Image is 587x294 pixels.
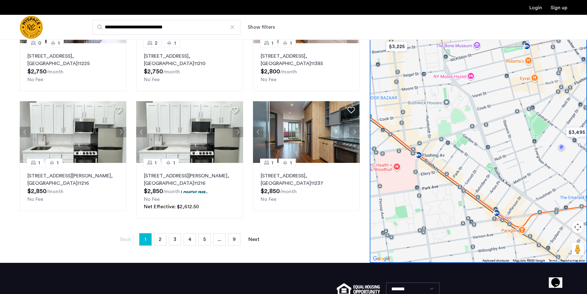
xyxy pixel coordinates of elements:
p: [STREET_ADDRESS] 11225 [27,52,119,67]
img: logo [20,16,43,39]
sub: /month [163,189,180,194]
sub: /month [280,69,297,74]
span: 1 [38,159,40,167]
span: 1 [58,39,60,47]
sub: /month [280,189,297,194]
span: Map data ©2025 Google [513,259,545,262]
sub: /month [47,189,63,194]
p: 1 months free... [181,189,208,194]
span: 1 [290,159,292,167]
p: [STREET_ADDRESS][PERSON_NAME] 11216 [27,172,119,187]
a: Report a map error [561,259,585,263]
span: No Fee [144,197,160,202]
button: Previous apartment [253,127,263,137]
button: Show or hide filters [248,23,275,31]
a: Login [529,5,542,10]
span: 1 [290,39,292,47]
span: 1 [155,159,157,167]
span: 2 [155,39,157,47]
span: $2,750 [27,68,47,75]
p: [STREET_ADDRESS][PERSON_NAME] 11216 [144,172,235,187]
button: Map camera controls [572,221,584,233]
span: Back [120,237,131,242]
iframe: chat widget [549,269,569,288]
span: $2,850 [144,188,163,194]
img: Google [371,255,392,263]
span: No Fee [261,77,276,82]
span: No Fee [27,77,43,82]
img: a8b926f1-9a91-4e5e-b036-feb4fe78ee5d_638812751766421804.jpeg [136,101,243,163]
button: Next apartment [116,127,126,137]
img: 1990_638246472507249272.jpeg [253,101,360,163]
p: [STREET_ADDRESS] 11237 [261,172,352,187]
button: Next apartment [233,127,243,137]
span: Net Effective: $2,612.50 [144,204,199,209]
button: Keyboard shortcuts [483,259,509,263]
span: 1 [57,159,59,167]
button: Previous apartment [136,127,147,137]
sub: /month [163,69,180,74]
span: 9 [233,237,236,242]
span: 5 [203,237,206,242]
a: 11[STREET_ADDRESS], [GEOGRAPHIC_DATA]11237No Fee [253,163,360,211]
a: 11[STREET_ADDRESS][PERSON_NAME], [GEOGRAPHIC_DATA]112161 months free...No FeeNet Effective: $2,61... [136,163,243,218]
span: 1 [145,234,146,244]
span: $2,750 [144,68,163,75]
span: 2 [159,237,161,242]
span: $2,800 [261,68,280,75]
span: 1 [174,39,176,47]
span: 0 [38,39,41,47]
img: a8b926f1-9a91-4e5e-b036-feb4fe78ee5d_638812751766421804.jpeg [20,101,127,163]
button: Drag Pegman onto the map to open Street View [572,243,584,255]
a: Next [248,234,260,245]
input: Apartment Search [92,20,240,35]
span: No Fee [144,77,160,82]
nav: Pagination [20,233,360,246]
span: 1 [271,159,273,167]
span: ... [218,237,221,242]
span: $2,850 [261,188,280,194]
span: $2,850 [27,188,47,194]
a: 11[STREET_ADDRESS], [GEOGRAPHIC_DATA]11385No Fee [253,43,360,91]
button: Next apartment [349,127,360,137]
a: 21[STREET_ADDRESS], [GEOGRAPHIC_DATA]11210No Fee [136,43,243,91]
a: Registration [551,5,567,10]
span: 4 [188,237,191,242]
a: 11[STREET_ADDRESS][PERSON_NAME], [GEOGRAPHIC_DATA]11216No Fee [20,163,126,211]
p: [STREET_ADDRESS] 11210 [144,52,235,67]
span: 3 [173,237,176,242]
a: Cazamio Logo [20,16,43,39]
span: 1 [271,39,273,47]
div: $3,225 [384,39,410,53]
sub: /month [47,69,63,74]
a: 01[STREET_ADDRESS], [GEOGRAPHIC_DATA]11225No Fee [20,43,126,91]
button: Previous apartment [20,127,30,137]
span: No Fee [261,197,276,202]
span: No Fee [27,197,43,202]
a: Terms (opens in new tab) [549,259,557,263]
a: Open this area in Google Maps (opens a new window) [371,255,392,263]
p: [STREET_ADDRESS] 11385 [261,52,352,67]
span: 1 [173,159,175,167]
